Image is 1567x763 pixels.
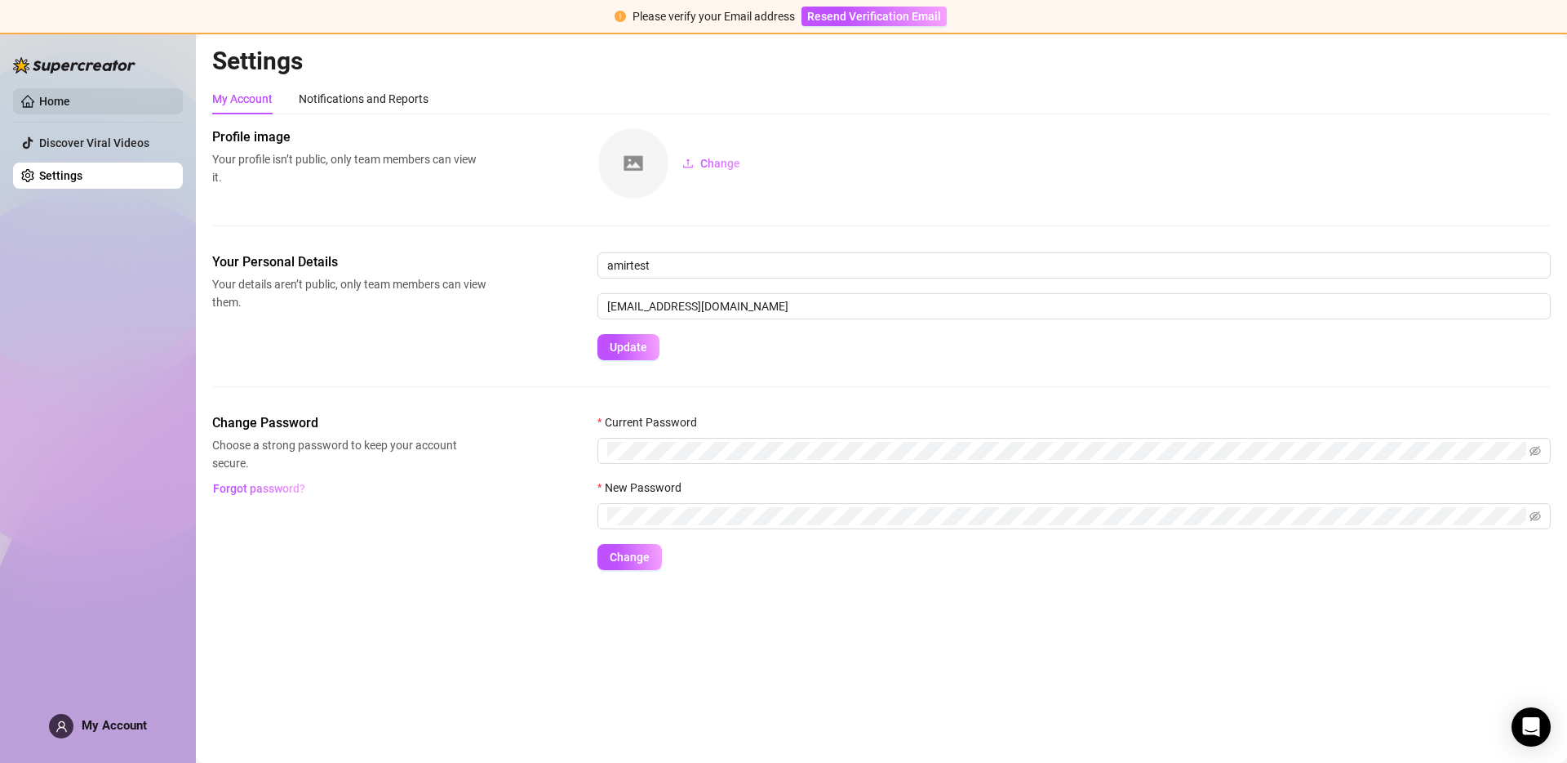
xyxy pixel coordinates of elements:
[212,150,486,186] span: Your profile isn’t public, only team members can view it.
[682,158,694,169] span: upload
[212,252,486,272] span: Your Personal Details
[597,252,1551,279] input: Enter name
[55,721,68,733] span: user
[700,157,740,170] span: Change
[212,475,305,502] button: Forgot password?
[597,479,692,497] label: New Password
[669,150,753,176] button: Change
[212,46,1551,77] h2: Settings
[213,482,305,495] span: Forgot password?
[212,436,486,472] span: Choose a strong password to keep your account secure.
[801,7,947,26] button: Resend Verification Email
[212,275,486,311] span: Your details aren’t public, only team members can view them.
[212,413,486,433] span: Change Password
[39,169,82,182] a: Settings
[597,293,1551,319] input: Enter new email
[39,136,149,149] a: Discover Viral Videos
[597,544,662,570] button: Change
[1529,445,1541,457] span: eye-invisible
[1529,511,1541,522] span: eye-invisible
[39,95,70,108] a: Home
[597,334,659,360] button: Update
[1512,707,1551,747] div: Open Intercom Messenger
[82,718,147,733] span: My Account
[615,11,626,22] span: exclamation-circle
[607,507,1526,525] input: New Password
[807,10,941,23] span: Resend Verification Email
[597,413,708,431] label: Current Password
[610,551,650,564] span: Change
[212,127,486,147] span: Profile image
[633,7,795,25] div: Please verify your Email address
[299,90,428,108] div: Notifications and Reports
[598,128,668,199] img: square-placeholder.png
[610,341,647,354] span: Update
[607,442,1526,460] input: Current Password
[13,57,135,74] img: logo-BBDzfeDw.svg
[212,90,273,108] div: My Account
